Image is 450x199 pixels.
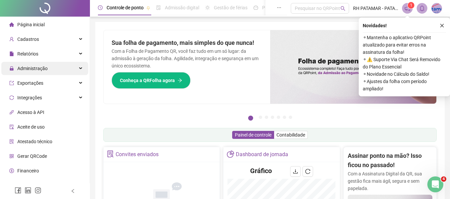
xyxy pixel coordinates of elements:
[227,150,234,157] span: pie-chart
[25,187,31,194] span: linkedin
[156,5,161,10] span: file-done
[9,168,14,173] span: dollar
[419,5,425,11] span: bell
[363,78,446,92] span: ⚬ Ajustes da folha com período ampliado!
[9,125,14,129] span: audit
[432,3,442,13] img: 54959
[236,149,288,160] div: Dashboard de jornada
[348,151,432,170] h2: Assinar ponto na mão? Isso ficou no passado!
[9,81,14,85] span: export
[262,5,288,10] span: Painel do DP
[107,150,114,157] span: solution
[289,116,292,119] button: 7
[15,187,21,194] span: facebook
[259,116,262,119] button: 2
[107,5,144,10] span: Controle de ponto
[276,132,305,138] span: Contabilidade
[248,116,253,121] button: 1
[17,37,39,42] span: Cadastros
[235,132,271,138] span: Painel de controle
[17,168,39,173] span: Financeiro
[17,22,45,27] span: Página inicial
[17,80,43,86] span: Exportações
[9,37,14,42] span: user-add
[112,48,262,69] p: Com a Folha de Pagamento QR, você faz tudo em um só lugar: da admissão à geração da folha. Agilid...
[17,124,45,130] span: Aceite de uso
[363,22,387,29] span: Novidades !
[363,56,446,70] span: ⚬ ⚠️ Suporte Via Chat Será Removido do Plano Essencial
[17,153,47,159] span: Gerar QRCode
[17,110,44,115] span: Acesso à API
[9,110,14,115] span: api
[71,189,75,193] span: left
[305,169,310,174] span: reload
[205,5,210,10] span: sun
[277,116,280,119] button: 5
[440,23,444,28] span: close
[165,5,199,10] span: Admissão digital
[17,139,52,144] span: Atestado técnico
[9,95,14,100] span: sync
[253,5,258,10] span: dashboard
[363,34,446,56] span: ⚬ Mantenha o aplicativo QRPoint atualizado para evitar erros na assinatura da folha!
[17,66,48,71] span: Administração
[178,78,182,83] span: arrow-right
[9,154,14,158] span: qrcode
[17,51,38,56] span: Relatórios
[271,116,274,119] button: 4
[250,166,272,175] h4: Gráfico
[35,187,41,194] span: instagram
[270,30,437,104] img: banner%2F8d14a306-6205-4263-8e5b-06e9a85ad873.png
[98,5,103,10] span: clock-circle
[9,139,14,144] span: solution
[9,51,14,56] span: file
[9,22,14,27] span: home
[363,70,446,78] span: ⚬ Novidade no Cálculo do Saldo!
[277,5,281,10] span: ellipsis
[293,169,298,174] span: download
[9,66,14,71] span: lock
[17,183,51,188] span: Central de ajuda
[17,95,42,100] span: Integrações
[146,6,150,10] span: pushpin
[120,77,175,84] span: Conheça a QRFolha agora
[353,5,398,12] span: RH PATAMAR - PATAMAR ENGENHARIA
[214,5,247,10] span: Gestão de férias
[112,72,191,89] button: Conheça a QRFolha agora
[404,5,410,11] span: notification
[408,2,414,9] sup: 1
[116,149,159,160] div: Convites enviados
[348,170,432,192] p: Com a Assinatura Digital da QR, sua gestão fica mais ágil, segura e sem papelada.
[340,6,345,11] span: search
[112,38,262,48] h2: Sua folha de pagamento, mais simples do que nunca!
[427,176,443,192] iframe: Intercom live chat
[265,116,268,119] button: 3
[441,176,446,182] span: 4
[410,3,412,8] span: 1
[283,116,286,119] button: 6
